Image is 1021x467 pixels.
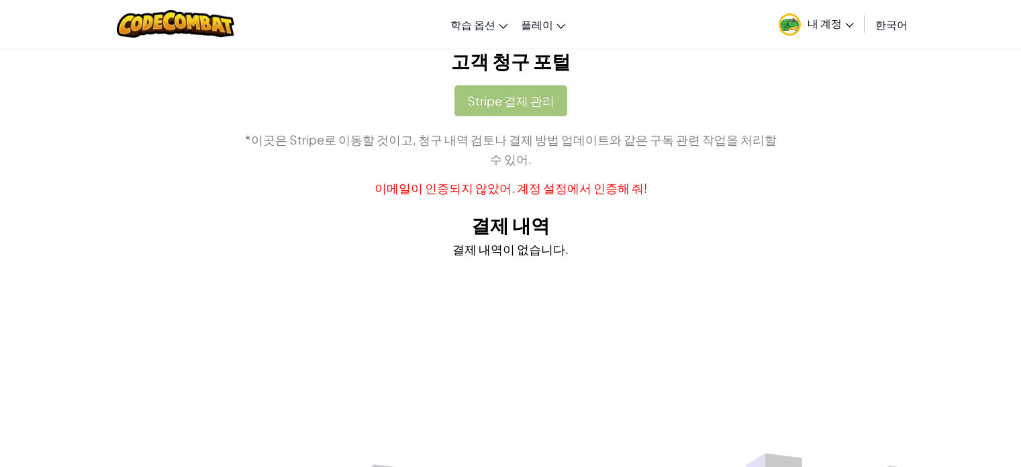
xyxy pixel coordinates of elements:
p: 이메일이 인증되지 않았어. 계정 설정에서 인증해 줘! [128,178,893,198]
p: 결제 내역이 없습니다. [128,239,893,259]
a: 한국어 [869,6,914,42]
h2: 고객 청구 포털 [128,47,893,75]
p: *이곳은 Stripe로 이동할 것이고, 청구 내역 검토나 결제 방법 업데이트와 같은 구독 관련 작업을 처리할 수 있어. [128,130,893,169]
a: 플레이 [514,6,572,42]
span: 한국어 [875,17,908,32]
a: 내 계정 [772,3,861,45]
a: 학습 옵션 [444,6,514,42]
h2: 결제 내역 [128,211,893,239]
span: 플레이 [521,17,553,32]
img: avatar [779,13,801,36]
span: 내 계정 [808,16,854,30]
img: CodeCombat logo [117,10,234,38]
span: 학습 옵션 [450,17,495,32]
